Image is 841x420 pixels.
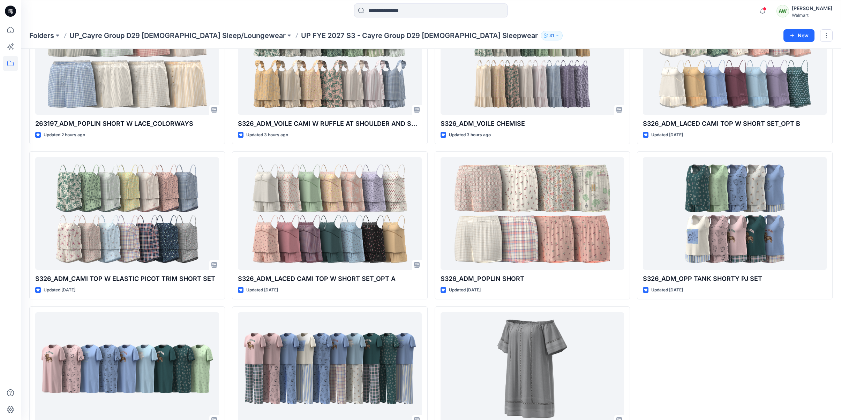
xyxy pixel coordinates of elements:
p: S326_ADM_LACED CAMI TOP W SHORT SET_OPT B [643,119,827,129]
p: Updated [DATE] [449,287,481,294]
a: S326_ADM_LACED CAMI TOP W SHORT SET_OPT B [643,2,827,115]
div: Walmart [792,13,832,18]
p: Updated [DATE] [651,287,683,294]
button: New [783,29,814,42]
p: S326_ADM_VOILE CAMI W RUFFLE AT SHOULDER AND SHORT SET [238,119,422,129]
a: S326_ADM_VOILE CAMI W RUFFLE AT SHOULDER AND SHORT SET [238,2,422,115]
p: S326_ADM_VOILE CHEMISE [441,119,624,129]
p: UP FYE 2027 S3 - Cayre Group D29 [DEMOGRAPHIC_DATA] Sleepwear [301,31,538,40]
p: 31 [549,32,554,39]
p: S326_ADM_CAMI TOP W ELASTIC PICOT TRIM SHORT SET [35,274,219,284]
a: S326_ADM_VOILE CHEMISE [441,2,624,115]
a: S326_ADM_LACED CAMI TOP W SHORT SET_OPT A [238,157,422,270]
div: AW [776,5,789,17]
a: S326_ADM_OPP TANK SHORTY PJ SET [643,157,827,270]
p: 263197_ADM_POPLIN SHORT W LACE_COLORWAYS [35,119,219,129]
p: Updated [DATE] [44,287,75,294]
p: S326_ADM_LACED CAMI TOP W SHORT SET_OPT A [238,274,422,284]
p: Updated 2 hours ago [44,131,85,139]
p: Updated 3 hours ago [246,131,288,139]
p: Updated [DATE] [246,287,278,294]
a: Folders [29,31,54,40]
a: UP_Cayre Group D29 [DEMOGRAPHIC_DATA] Sleep/Loungewear [69,31,286,40]
p: S326_ADM_OPP TANK SHORTY PJ SET [643,274,827,284]
a: 263197_ADM_POPLIN SHORT W LACE_COLORWAYS [35,2,219,115]
p: S326_ADM_POPLIN SHORT [441,274,624,284]
p: Updated [DATE] [651,131,683,139]
a: S326_ADM_POPLIN SHORT [441,157,624,270]
a: S326_ADM_CAMI TOP W ELASTIC PICOT TRIM SHORT SET [35,157,219,270]
div: [PERSON_NAME] [792,4,832,13]
button: 31 [541,31,563,40]
p: Updated 3 hours ago [449,131,491,139]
